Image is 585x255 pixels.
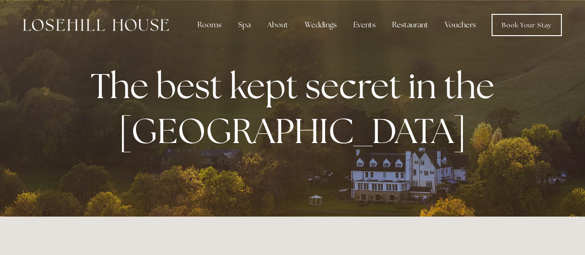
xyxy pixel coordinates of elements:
[260,16,296,34] div: About
[91,63,502,154] strong: The best kept secret in the [GEOGRAPHIC_DATA]
[190,16,229,34] div: Rooms
[346,16,383,34] div: Events
[231,16,258,34] div: Spa
[492,14,562,36] a: Book Your Stay
[297,16,344,34] div: Weddings
[23,19,169,31] img: Losehill House
[437,16,483,34] a: Vouchers
[385,16,436,34] div: Restaurant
